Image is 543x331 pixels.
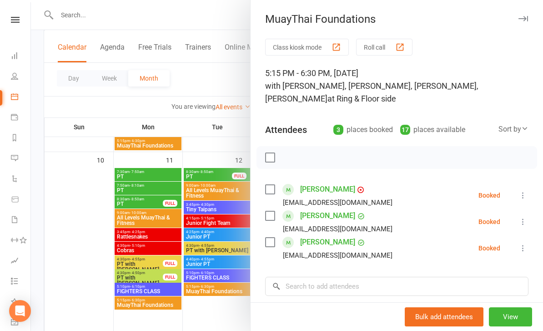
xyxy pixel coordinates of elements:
[265,81,478,103] span: with [PERSON_NAME], [PERSON_NAME], [PERSON_NAME], [PERSON_NAME]
[356,39,412,56] button: Roll call
[11,128,31,149] a: Reports
[283,250,392,261] div: [EMAIL_ADDRESS][DOMAIN_NAME]
[11,46,31,67] a: Dashboard
[327,94,396,103] span: at Ring & Floor side
[283,197,392,209] div: [EMAIL_ADDRESS][DOMAIN_NAME]
[498,123,528,135] div: Sort by
[333,125,343,135] div: 3
[265,123,307,136] div: Attendees
[11,190,31,210] a: Product Sales
[9,300,31,322] div: Open Intercom Messenger
[11,108,31,128] a: Payments
[478,219,500,225] div: Booked
[265,277,528,296] input: Search to add attendees
[300,182,355,197] a: [PERSON_NAME]
[300,235,355,250] a: [PERSON_NAME]
[11,67,31,87] a: People
[478,245,500,251] div: Booked
[11,251,31,272] a: Assessments
[300,209,355,223] a: [PERSON_NAME]
[478,192,500,199] div: Booked
[11,87,31,108] a: Calendar
[265,67,528,105] div: 5:15 PM - 6:30 PM, [DATE]
[405,307,483,326] button: Bulk add attendees
[11,292,31,313] a: What's New
[251,13,543,25] div: MuayThai Foundations
[333,123,393,136] div: places booked
[283,223,392,235] div: [EMAIL_ADDRESS][DOMAIN_NAME]
[400,123,465,136] div: places available
[265,39,349,56] button: Class kiosk mode
[400,125,410,135] div: 17
[489,307,532,326] button: View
